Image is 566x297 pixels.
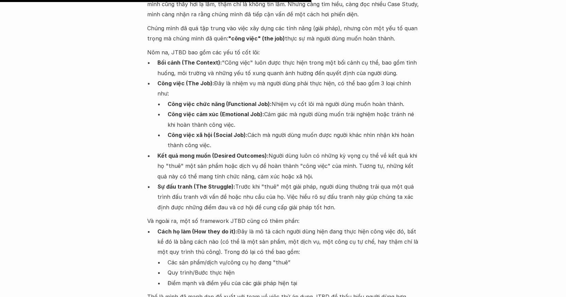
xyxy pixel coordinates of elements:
strong: Sự đấu tranh (The Struggle): [157,183,235,190]
strong: Bối cảnh (The Context): [157,59,222,66]
strong: Công việc cảm xúc (Emotional Job): [168,111,264,118]
p: Cách mà người dùng muốn được người khác nhìn nhận khi hoàn thành công việc. [168,130,419,151]
p: Người dùng luôn có những kỳ vọng cụ thể về kết quả khi họ "thuê" một sản phẩm hoặc dịch vụ để hoà... [157,151,419,181]
strong: "công việc" (the job) [228,35,285,42]
p: Đây là nhiệm vụ mà người dùng phải thực hiện, có thể bao gồm 3 loại chính như: [157,78,419,99]
strong: Công việc (The Job): [157,80,214,87]
p: Nôm na, JTBD bao gồm các yếu tố cốt lõi: [147,47,419,57]
p: Cảm giác mà người dùng muốn trải nghiệm hoặc tránh né khi hoàn thành công việc. [168,109,419,130]
p: Chúng mình đã quá tập trung vào việc xây dựng các tính năng (giải pháp), nhưng còn một yếu tố qua... [147,23,419,44]
p: Đây là mô tả cách người dùng hiện đang thực hiện công việc đó, bất kể đó là bằng cách nào (có thể... [157,226,419,257]
p: Nhiệm vụ cốt lõi mà người dùng muốn hoàn thành. [168,99,419,109]
p: Các sản phẩm/dịch vụ/công cụ họ đang "thuê” [168,257,419,267]
p: Điểm mạnh và điểm yếu của các giải pháp hiện tại [168,278,419,288]
strong: Cách họ làm (How they do it): [157,228,237,235]
strong: Công việc xã hội (Social Job): [168,132,247,138]
strong: Kết quả mong muốn (Desired Outcomes): [157,152,269,159]
p: "Công việc" luôn được thực hiện trong một bối cảnh cụ thể, bao gồm tình huống, môi trường và nhữn... [157,57,419,78]
p: Trước khi "thuê" một giải pháp, người dùng thường trải qua một quá trình đấu tranh với vấn đề hoặ... [157,181,419,212]
strong: Công việc chức năng (Functional Job): [168,101,272,107]
p: Quy trình/Bước thực hiện [168,267,419,278]
p: Và ngoài ra, một số framework JTBD cũng có thêm phần: [147,216,419,226]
